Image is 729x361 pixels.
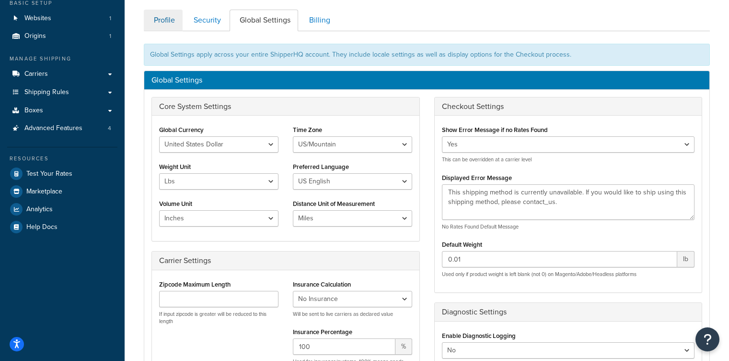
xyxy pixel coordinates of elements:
span: Websites [24,14,51,23]
h3: Global Settings [151,76,702,84]
label: Distance Unit of Measurement [293,200,375,207]
a: Boxes [7,102,117,120]
span: Origins [24,32,46,40]
p: If input zipcode is greater will be reduced to this length [159,311,278,325]
a: Marketplace [7,183,117,200]
span: Marketplace [26,188,62,196]
a: Billing [299,10,338,31]
h3: Diagnostic Settings [442,308,695,316]
span: Shipping Rules [24,88,69,96]
div: Resources [7,155,117,163]
a: Security [184,10,229,31]
a: Origins 1 [7,27,117,45]
li: Origins [7,27,117,45]
a: Carriers [7,65,117,83]
p: No Rates Found Default Message [442,223,695,230]
a: Profile [144,10,183,31]
label: Volume Unit [159,200,192,207]
div: Manage Shipping [7,55,117,63]
a: Test Your Rates [7,165,117,182]
label: Enable Diagnostic Logging [442,332,516,339]
button: Open Resource Center [695,327,719,351]
label: Insurance Percentage [293,328,352,336]
label: Preferred Language [293,163,349,170]
span: lb [677,251,694,267]
span: Help Docs [26,223,58,231]
p: This can be overridden at a carrier level [442,156,695,163]
span: Carriers [24,70,48,78]
label: Time Zone [293,126,322,133]
span: % [395,338,412,355]
span: 1 [109,14,111,23]
label: Zipcode Maximum Length [159,281,231,288]
label: Insurance Calculation [293,281,351,288]
span: Analytics [26,205,53,214]
a: Shipping Rules [7,84,117,101]
span: Advanced Features [24,124,82,132]
li: Advanced Features [7,120,117,137]
span: 4 [108,124,111,132]
p: Used only if product weight is left blank (not 0) on Magento/Adobe/Headless platforms [442,271,695,278]
label: Default Weight [442,241,482,248]
a: Websites 1 [7,10,117,27]
span: 1 [109,32,111,40]
a: Analytics [7,201,117,218]
label: Global Currency [159,126,204,133]
a: Help Docs [7,218,117,236]
textarea: This shipping method is currently unavailable. If you would like to ship using this shipping meth... [442,184,695,220]
label: Weight Unit [159,163,191,170]
div: Global Settings apply across your entire ShipperHQ account. They include locale settings as well ... [144,44,710,66]
label: Displayed Error Message [442,174,512,181]
label: Show Error Message if no Rates Found [442,126,548,133]
h3: Carrier Settings [159,256,412,265]
span: Test Your Rates [26,170,72,178]
span: Boxes [24,107,43,115]
h3: Core System Settings [159,102,412,111]
li: Websites [7,10,117,27]
a: Advanced Features 4 [7,120,117,137]
h3: Checkout Settings [442,102,695,111]
p: Will be sent to live carriers as declared value [293,311,412,318]
a: Global Settings [230,10,298,31]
